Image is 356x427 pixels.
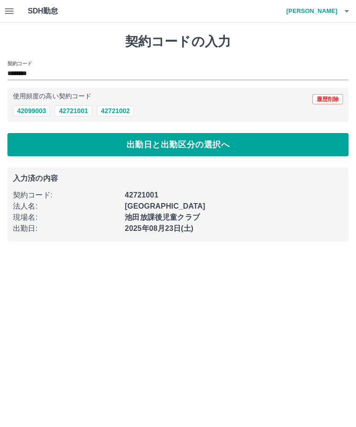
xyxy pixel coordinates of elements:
b: 2025年08月23日(土) [125,224,193,232]
button: 42721002 [97,105,134,116]
p: 法人名 : [13,201,119,212]
h2: 契約コード [7,60,32,67]
button: 42721001 [55,105,92,116]
b: 42721001 [125,191,158,199]
button: 出勤日と出勤区分の選択へ [7,133,349,156]
b: [GEOGRAPHIC_DATA] [125,202,205,210]
button: 42099003 [13,105,50,116]
p: 現場名 : [13,212,119,223]
p: 出勤日 : [13,223,119,234]
p: 契約コード : [13,190,119,201]
h1: 契約コードの入力 [7,34,349,50]
p: 入力済の内容 [13,175,343,182]
p: 使用頻度の高い契約コード [13,93,91,100]
button: 履歴削除 [312,94,343,104]
b: 池田放課後児童クラブ [125,213,200,221]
